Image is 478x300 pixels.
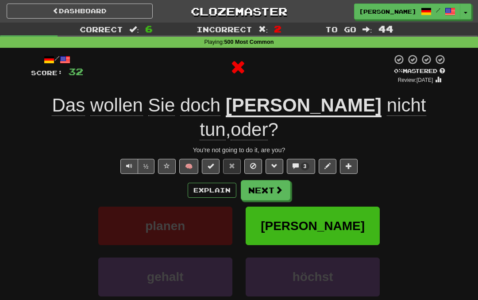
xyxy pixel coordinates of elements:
span: : [129,26,139,33]
span: 3 [304,163,307,169]
a: Clozemaster [166,4,312,19]
button: gehalt [98,258,232,296]
button: Add to collection (alt+a) [340,159,358,174]
span: doch [180,95,220,116]
span: [PERSON_NAME] [261,219,365,233]
button: Favorite sentence (alt+f) [158,159,176,174]
button: 🧠 [179,159,198,174]
span: / [436,7,440,13]
strong: 500 Most Common [224,39,274,45]
span: 0 % [394,67,403,74]
button: Grammar (alt+g) [266,159,283,174]
button: [PERSON_NAME] [246,207,380,245]
span: Correct [80,25,123,34]
button: ½ [138,159,154,174]
span: oder [231,119,268,140]
span: 44 [378,23,393,34]
span: : [362,26,372,33]
span: 6 [145,23,153,34]
u: [PERSON_NAME] [226,95,382,117]
span: [PERSON_NAME] [359,8,416,15]
span: Das [52,95,85,116]
button: Reset to 0% Mastered (alt+r) [223,159,241,174]
button: planen [98,207,232,245]
div: Text-to-speech controls [119,159,154,174]
button: Explain [188,183,236,198]
span: wollen [90,95,143,116]
a: [PERSON_NAME] / [354,4,460,19]
span: Score: [31,69,63,77]
span: planen [145,219,185,233]
a: Dashboard [7,4,153,19]
span: höchst [293,270,333,284]
span: To go [325,25,356,34]
button: 3 [287,159,316,174]
button: Next [241,180,290,200]
div: / [31,54,83,65]
button: Ignore sentence (alt+i) [244,159,262,174]
span: tun [200,119,225,140]
span: nicht [387,95,426,116]
button: höchst [246,258,380,296]
span: Sie [148,95,175,116]
button: Edit sentence (alt+d) [319,159,336,174]
button: Play sentence audio (ctl+space) [120,159,138,174]
span: , ? [200,95,426,140]
span: Incorrect [197,25,252,34]
span: gehalt [147,270,183,284]
span: : [258,26,268,33]
span: 32 [68,66,83,77]
button: Set this sentence to 100% Mastered (alt+m) [202,159,220,174]
span: 2 [274,23,281,34]
div: You're not going to do it, are you? [31,146,447,154]
small: Review: [DATE] [398,77,433,83]
div: Mastered [392,67,447,75]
